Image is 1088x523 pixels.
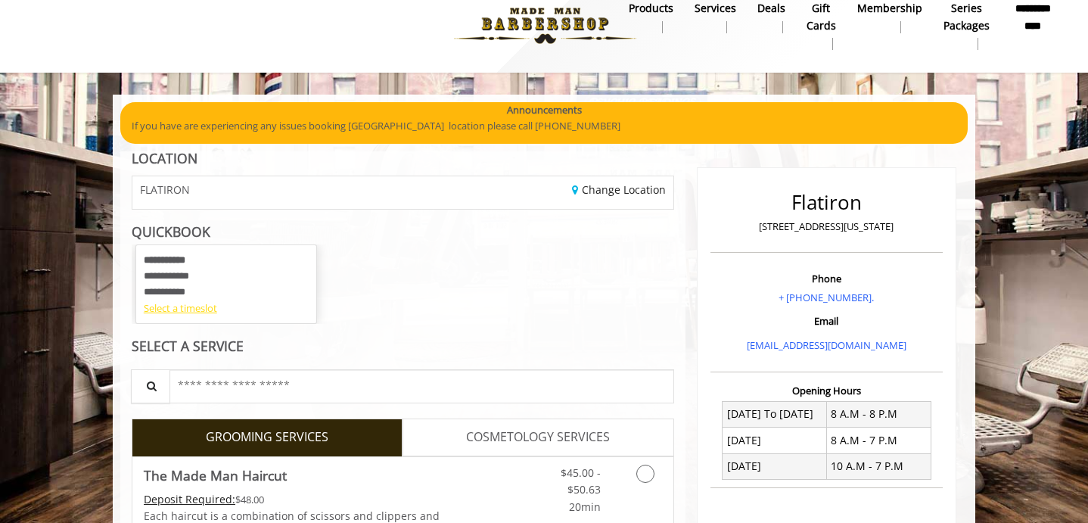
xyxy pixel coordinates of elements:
span: COSMETOLOGY SERVICES [466,428,610,447]
h3: Email [714,316,939,326]
div: SELECT A SERVICE [132,339,674,353]
h3: Phone [714,273,939,284]
td: 10 A.M - 7 P.M [826,453,931,479]
td: 8 A.M - 7 P.M [826,428,931,453]
a: Change Location [572,182,666,197]
span: FLATIRON [140,184,190,195]
td: [DATE] [723,453,827,479]
span: GROOMING SERVICES [206,428,328,447]
td: 8 A.M - 8 P.M [826,401,931,427]
b: QUICKBOOK [132,223,210,241]
p: [STREET_ADDRESS][US_STATE] [714,219,939,235]
button: Service Search [131,369,170,403]
b: Announcements [507,102,582,118]
b: The Made Man Haircut [144,465,287,486]
a: + [PHONE_NUMBER]. [779,291,874,304]
span: This service needs some Advance to be paid before we block your appointment [144,492,235,506]
b: LOCATION [132,149,197,167]
span: 20min [569,500,601,514]
div: Select a timeslot [144,300,309,316]
td: [DATE] [723,428,827,453]
p: If you have are experiencing any issues booking [GEOGRAPHIC_DATA] location please call [PHONE_NUM... [132,118,956,134]
div: $48.00 [144,491,448,508]
td: [DATE] To [DATE] [723,401,827,427]
h3: Opening Hours [710,385,943,396]
a: [EMAIL_ADDRESS][DOMAIN_NAME] [747,338,906,352]
span: $45.00 - $50.63 [561,465,601,497]
h2: Flatiron [714,191,939,213]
